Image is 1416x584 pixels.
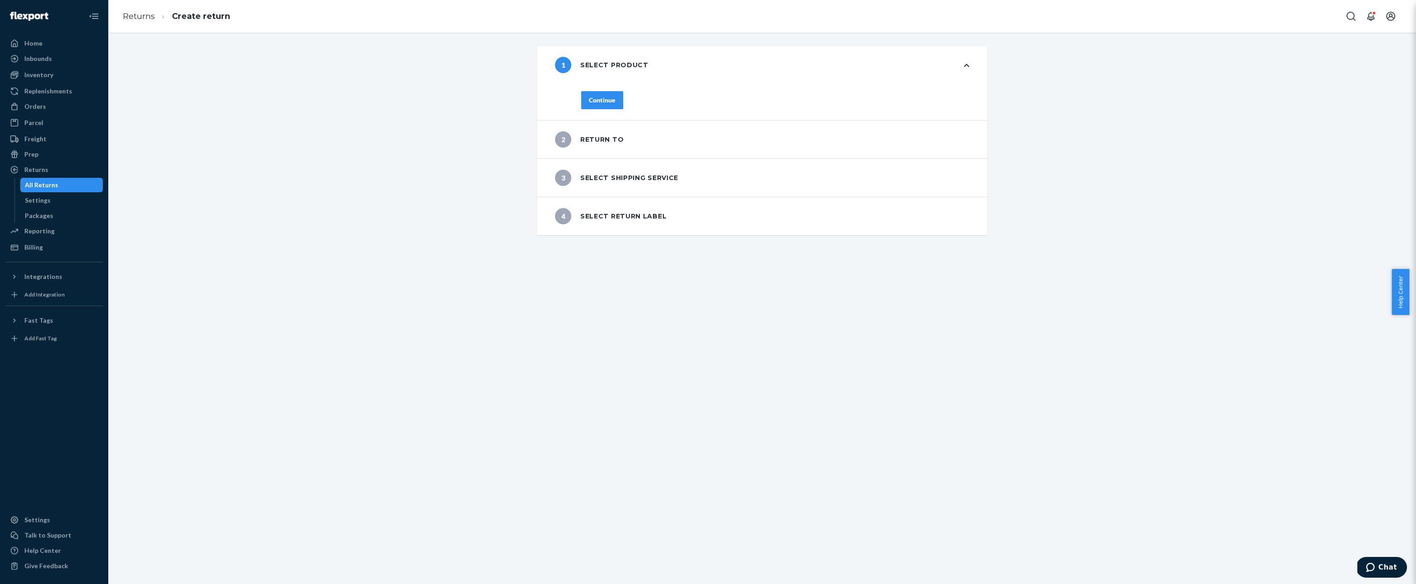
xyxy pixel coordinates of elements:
[589,96,615,105] div: Continue
[5,513,103,527] a: Settings
[24,272,62,281] div: Integrations
[5,528,103,542] button: Talk to Support
[581,91,623,109] button: Continue
[24,334,57,342] div: Add Fast Tag
[555,131,624,148] div: Return to
[24,70,53,79] div: Inventory
[172,11,230,21] a: Create return
[5,36,103,51] a: Home
[5,116,103,130] a: Parcel
[24,531,71,540] div: Talk to Support
[20,193,103,208] a: Settings
[10,12,48,21] img: Flexport logo
[25,196,51,205] div: Settings
[1392,269,1409,315] button: Help Center
[24,316,53,325] div: Fast Tags
[24,561,68,570] div: Give Feedback
[555,131,571,148] span: 2
[24,134,46,144] div: Freight
[25,211,53,220] div: Packages
[20,209,103,223] a: Packages
[24,39,42,48] div: Home
[555,170,571,186] span: 3
[24,243,43,252] div: Billing
[24,118,43,127] div: Parcel
[24,102,46,111] div: Orders
[5,51,103,66] a: Inbounds
[24,291,65,298] div: Add Integration
[555,57,571,73] span: 1
[5,543,103,558] a: Help Center
[24,227,55,236] div: Reporting
[20,178,103,192] a: All Returns
[24,150,38,159] div: Prep
[24,515,50,524] div: Settings
[123,11,155,21] a: Returns
[5,240,103,255] a: Billing
[24,546,61,555] div: Help Center
[5,162,103,177] a: Returns
[25,181,58,190] div: All Returns
[5,331,103,346] a: Add Fast Tag
[555,170,678,186] div: Select shipping service
[116,3,237,30] ol: breadcrumbs
[5,287,103,302] a: Add Integration
[5,269,103,284] button: Integrations
[1357,557,1407,579] iframe: Opens a widget where you can chat to one of our agents
[5,99,103,114] a: Orders
[24,87,72,96] div: Replenishments
[5,68,103,82] a: Inventory
[555,57,648,73] div: Select product
[5,313,103,328] button: Fast Tags
[555,208,666,224] div: Select return label
[5,224,103,238] a: Reporting
[5,132,103,146] a: Freight
[5,147,103,162] a: Prep
[85,7,103,25] button: Close Navigation
[24,165,48,174] div: Returns
[1382,7,1400,25] button: Open account menu
[5,559,103,573] button: Give Feedback
[5,84,103,98] a: Replenishments
[1362,7,1380,25] button: Open notifications
[555,208,571,224] span: 4
[1342,7,1360,25] button: Open Search Box
[24,54,52,63] div: Inbounds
